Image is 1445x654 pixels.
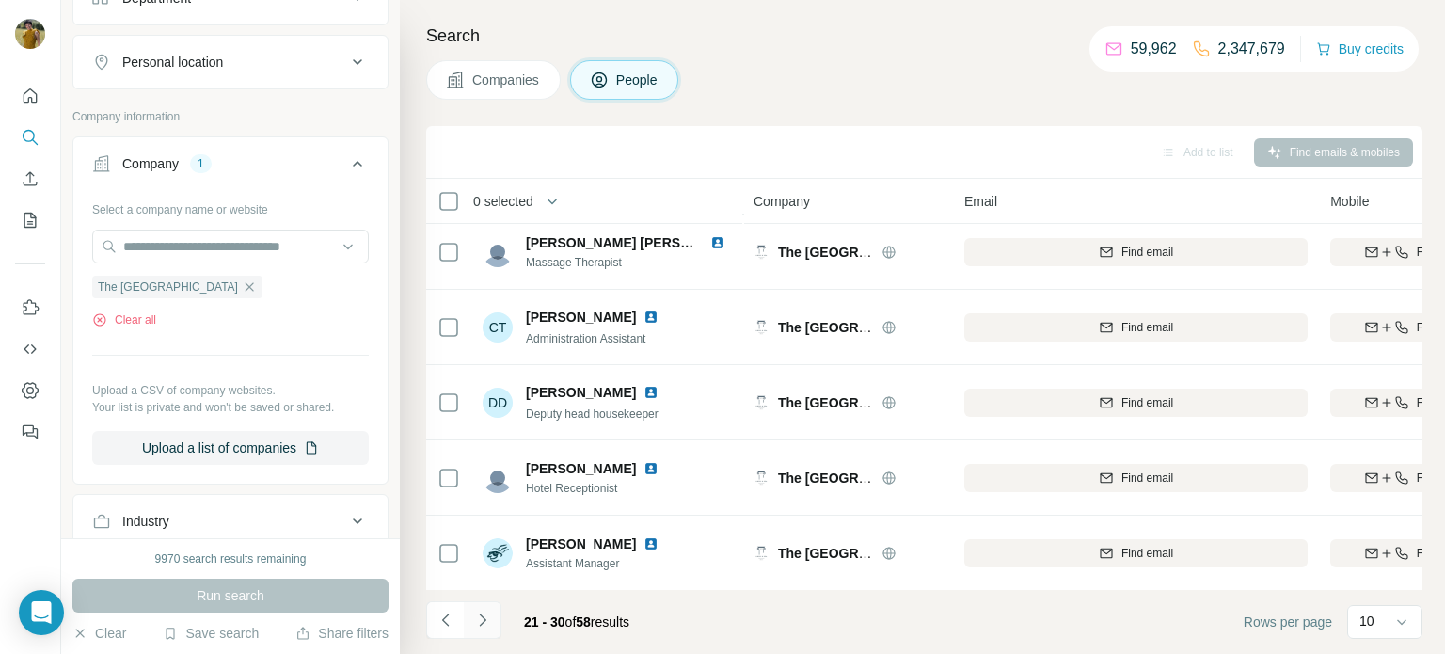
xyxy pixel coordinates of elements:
div: Personal location [122,53,223,72]
p: 2,347,679 [1218,38,1285,60]
img: LinkedIn logo [643,385,659,400]
button: Dashboard [15,374,45,407]
span: Mobile [1330,192,1369,211]
img: Logo of The Royal Crescent Hotel AND Spa [754,395,769,410]
button: Company1 [73,141,388,194]
img: Logo of The Royal Crescent Hotel AND Spa [754,471,769,486]
span: The [GEOGRAPHIC_DATA] [778,471,945,486]
button: Find email [964,313,1308,342]
span: Email [964,192,997,211]
span: [PERSON_NAME] [526,459,636,478]
div: Company [122,154,179,173]
img: Logo of The Royal Crescent Hotel AND Spa [754,546,769,561]
div: 9970 search results remaining [155,550,307,567]
span: of [565,614,577,630]
h4: Search [426,23,1422,49]
span: [PERSON_NAME] [526,534,636,553]
span: The [GEOGRAPHIC_DATA] [778,546,945,561]
img: Avatar [15,19,45,49]
div: 1 [190,155,212,172]
span: The [GEOGRAPHIC_DATA] [778,320,945,335]
span: The [GEOGRAPHIC_DATA] [98,279,238,295]
button: Enrich CSV [15,162,45,196]
span: Deputy head housekeeper [526,407,659,421]
img: Logo of The Royal Crescent Hotel AND Spa [754,245,769,260]
p: Upload a CSV of company websites. [92,382,369,399]
span: The [GEOGRAPHIC_DATA] [778,245,945,260]
button: Feedback [15,415,45,449]
span: Find email [1121,394,1173,411]
span: Rows per page [1244,613,1332,631]
img: LinkedIn logo [643,310,659,325]
button: Personal location [73,40,388,85]
span: Find email [1121,470,1173,487]
button: Find email [964,389,1308,417]
img: Logo of The Royal Crescent Hotel AND Spa [754,320,769,335]
span: Find email [1121,319,1173,336]
span: Assistant Manager [526,555,666,572]
img: Avatar [483,538,513,568]
img: Avatar [483,463,513,493]
span: People [616,71,659,89]
span: 21 - 30 [524,614,565,630]
button: Use Surfe API [15,332,45,366]
span: [PERSON_NAME] [PERSON_NAME] [526,235,751,250]
button: Use Surfe on LinkedIn [15,291,45,325]
button: Find email [964,464,1308,492]
span: Company [754,192,810,211]
div: Open Intercom Messenger [19,590,64,635]
span: [PERSON_NAME] [526,383,636,402]
button: Share filters [295,624,389,643]
span: Hotel Receptionist [526,480,666,497]
p: 10 [1359,612,1374,630]
button: Find email [964,539,1308,567]
button: Clear all [92,311,156,328]
p: 59,962 [1131,38,1177,60]
p: Company information [72,108,389,125]
button: Quick start [15,79,45,113]
button: Navigate to next page [464,601,501,639]
button: Industry [73,499,388,544]
button: Clear [72,624,126,643]
span: The [GEOGRAPHIC_DATA] [778,395,945,410]
img: LinkedIn logo [643,536,659,551]
span: 0 selected [473,192,533,211]
span: Administration Assistant [526,332,645,345]
button: Upload a list of companies [92,431,369,465]
button: Navigate to previous page [426,601,464,639]
div: Select a company name or website [92,194,369,218]
button: Save search [163,624,259,643]
div: CT [483,312,513,343]
div: DD [483,388,513,418]
img: LinkedIn logo [710,235,725,250]
button: Search [15,120,45,154]
span: [PERSON_NAME] [526,308,636,327]
p: Your list is private and won't be saved or shared. [92,399,369,416]
button: Buy credits [1316,36,1404,62]
span: Find email [1121,244,1173,261]
button: My lists [15,203,45,237]
span: results [524,614,629,630]
span: Find email [1121,545,1173,562]
button: Find email [964,238,1308,266]
img: Avatar [483,237,513,267]
span: 58 [576,614,591,630]
div: Industry [122,512,169,531]
span: Companies [472,71,541,89]
span: Massage Therapist [526,254,733,271]
img: LinkedIn logo [643,461,659,476]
